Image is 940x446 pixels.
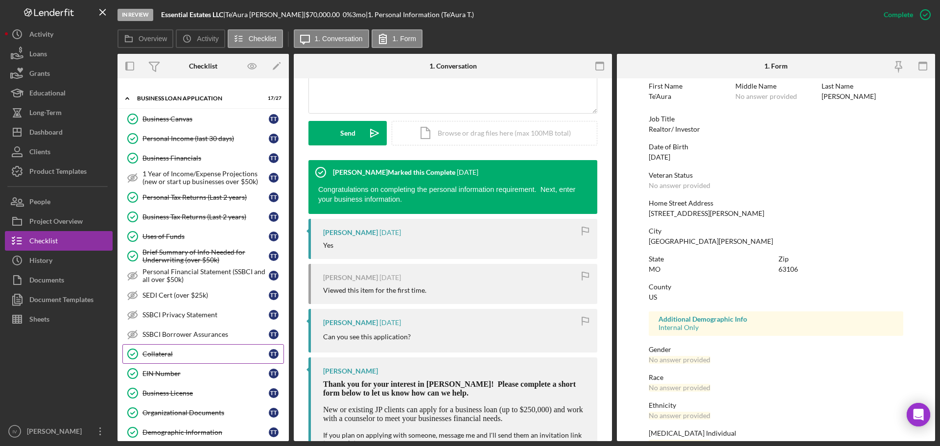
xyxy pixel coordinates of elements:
div: Complete [884,5,913,24]
button: People [5,192,113,211]
a: Dashboard [5,122,113,142]
div: Personal Financial Statement (SSBCI and all over $50k) [142,268,269,283]
button: Complete [874,5,935,24]
a: Educational [5,83,113,103]
div: Clients [29,142,50,164]
div: Realtor/ Investor [649,125,700,133]
button: Loans [5,44,113,64]
a: Demographic InformationTT [122,423,284,442]
div: Gender [649,346,903,353]
div: [DATE] [649,153,670,161]
div: Collateral [142,350,269,358]
div: Project Overview [29,211,83,234]
div: [MEDICAL_DATA] Individual [649,429,903,437]
div: Organizational Documents [142,409,269,417]
div: T T [269,134,279,143]
a: SEDI Cert (over $25k)TT [122,285,284,305]
div: T T [269,388,279,398]
div: Business License [142,389,269,397]
div: T T [269,192,279,202]
button: History [5,251,113,270]
div: 1. Form [764,62,788,70]
div: MO [649,265,660,273]
div: SEDI Cert (over $25k) [142,291,269,299]
label: Overview [139,35,167,43]
div: Internal Only [658,324,893,331]
label: Checklist [249,35,277,43]
a: Uses of FundsTT [122,227,284,246]
div: BUSINESS LOAN APPLICATION [137,95,257,101]
div: City [649,227,903,235]
div: T T [269,427,279,437]
div: T T [269,212,279,222]
a: Business LicenseTT [122,383,284,403]
a: Brief Summary of Info Needed for Underwriting (over $50k)TT [122,246,284,266]
span: Congratulations on completing the personal information requirement. Next, enter your business inf... [318,186,575,203]
div: 1 Year of Income/Expense Projections (new or start up businesses over $50k) [142,170,269,186]
div: 17 / 27 [264,95,282,101]
div: T T [269,369,279,378]
div: Document Templates [29,290,94,312]
a: Business CanvasTT [122,109,284,129]
button: Sheets [5,309,113,329]
div: No answer provided [649,384,710,392]
div: [PERSON_NAME] [24,422,88,444]
div: Educational [29,83,66,105]
div: Sheets [29,309,49,331]
div: Zip [778,255,903,263]
div: US [649,293,657,301]
div: History [29,251,52,273]
button: Checklist [5,231,113,251]
div: 3 mo [352,11,366,19]
div: EIN Number [142,370,269,377]
button: Activity [5,24,113,44]
div: SSBCI Borrower Assurances [142,330,269,338]
button: Documents [5,270,113,290]
button: Checklist [228,29,283,48]
a: Personal Financial Statement (SSBCI and all over $50k)TT [122,266,284,285]
div: T T [269,153,279,163]
div: Business Tax Returns (Last 2 years) [142,213,269,221]
div: SSBCI Privacy Statement [142,311,269,319]
div: Activity [29,24,53,47]
div: T T [269,408,279,418]
div: [PERSON_NAME] [822,93,876,100]
div: | 1. Personal Information (Te'Aura T.) [366,11,474,19]
button: Clients [5,142,113,162]
div: No answer provided [649,356,710,364]
button: Product Templates [5,162,113,181]
div: Middle Name [735,82,817,90]
time: 2025-07-18 16:30 [379,229,401,236]
text: IV [12,429,17,434]
div: People [29,192,50,214]
time: 2025-07-18 16:25 [379,319,401,327]
div: T T [269,310,279,320]
div: Ethnicity [649,401,903,409]
b: Essential Estates LLC [161,10,223,19]
div: [PERSON_NAME] [323,319,378,327]
a: Business FinancialsTT [122,148,284,168]
label: 1. Form [393,35,416,43]
a: Document Templates [5,290,113,309]
a: Grants [5,64,113,83]
div: [PERSON_NAME] Marked this Complete [333,168,455,176]
div: Personal Tax Returns (Last 2 years) [142,193,269,201]
label: 1. Conversation [315,35,363,43]
div: Dashboard [29,122,63,144]
div: | [161,11,225,19]
a: SSBCI Privacy StatementTT [122,305,284,325]
div: T T [269,251,279,261]
div: T T [269,232,279,241]
div: 63106 [778,265,798,273]
button: IV[PERSON_NAME] [5,422,113,441]
div: Send [340,121,355,145]
div: [STREET_ADDRESS][PERSON_NAME] [649,210,764,217]
div: Last Name [822,82,903,90]
div: T T [269,114,279,124]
